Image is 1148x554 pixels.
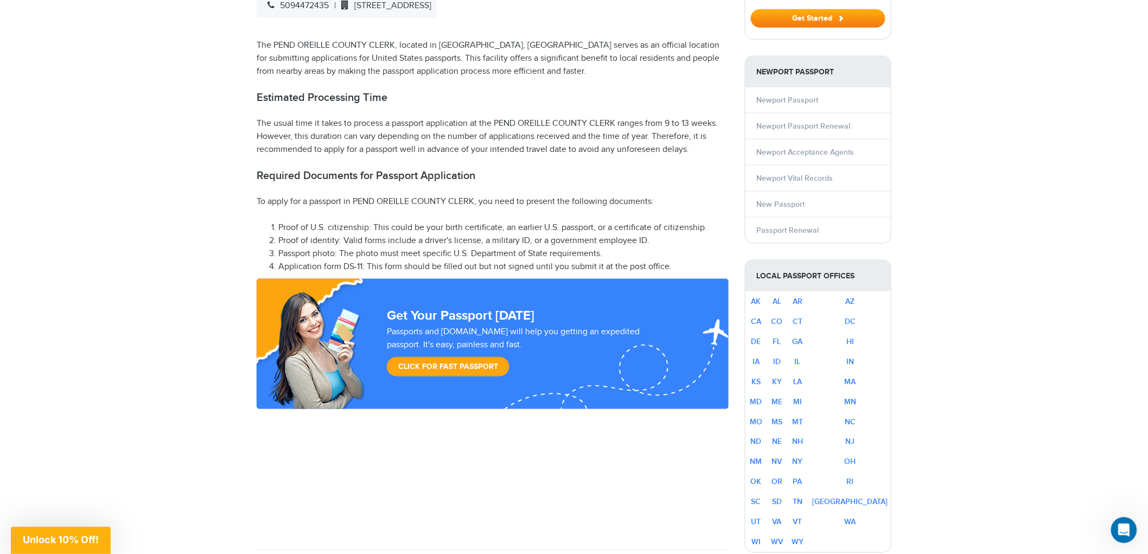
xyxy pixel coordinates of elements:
a: MS [771,417,782,426]
a: Newport Passport [756,95,818,105]
iframe: Customer reviews powered by Trustpilot [257,409,729,539]
a: DE [751,337,761,346]
span: Unlock 10% Off! [23,534,99,545]
a: NY [793,457,803,467]
a: MN [844,397,856,406]
a: NH [792,437,803,447]
a: TN [793,498,802,507]
a: MA [845,377,856,386]
a: MT [792,417,803,426]
li: Proof of U.S. citizenship: This could be your birth certificate, an earlier U.S. passport, or a c... [278,221,729,234]
a: WV [771,538,783,547]
a: NE [772,437,782,447]
a: VA [773,518,782,527]
a: MD [750,397,762,406]
a: Click for Fast Passport [387,357,509,377]
a: Newport Acceptance Agents [756,148,854,157]
a: CA [751,317,761,326]
li: Proof of identity: Valid forms include a driver's license, a military ID, or a government employe... [278,234,729,247]
a: AR [793,297,802,306]
a: WY [792,538,803,547]
strong: Newport Passport [745,56,891,87]
a: ME [771,397,782,406]
a: HI [846,337,854,346]
a: MI [793,397,802,406]
a: WA [845,518,856,527]
a: OK [751,477,762,487]
span: [STREET_ADDRESS] [336,1,431,11]
a: NJ [846,437,855,447]
a: VT [793,518,802,527]
a: SC [751,498,761,507]
a: IA [752,357,760,366]
span: 5094472435 [262,1,329,11]
a: NM [750,457,762,467]
a: UT [751,518,761,527]
a: NV [772,457,782,467]
a: AL [773,297,781,306]
a: MO [750,417,762,426]
a: IL [795,357,801,366]
a: FL [773,337,781,346]
a: CO [771,317,783,326]
a: AZ [846,297,855,306]
a: Newport Vital Records [756,174,833,183]
a: KY [772,377,782,386]
a: NC [845,417,856,426]
h2: Required Documents for Passport Application [257,169,729,182]
li: Application form DS-11: This form should be filled out but not signed until you submit it at the ... [278,260,729,273]
div: Passports and [DOMAIN_NAME] will help you getting an expedited passport. It's easy, painless and ... [382,326,679,382]
a: Newport Passport Renewal [756,122,850,131]
h2: Estimated Processing Time [257,91,729,104]
a: WI [751,538,761,547]
iframe: Intercom live chat [1111,517,1137,543]
div: Unlock 10% Off! [11,527,111,554]
a: [GEOGRAPHIC_DATA] [812,498,888,507]
a: IN [846,357,854,366]
a: CT [793,317,802,326]
p: The usual time it takes to process a passport application at the PEND OREILLE COUNTY CLERK ranges... [257,117,729,156]
a: Get Started [751,14,885,22]
p: To apply for a passport in PEND OREILLE COUNTY CLERK, you need to present the following documents: [257,195,729,208]
strong: Local Passport Offices [745,260,891,291]
a: OH [845,457,856,467]
a: ID [773,357,781,366]
strong: Get Your Passport [DATE] [387,308,534,323]
a: New Passport [756,200,805,209]
a: PA [793,477,802,487]
li: Passport photo: The photo must meet specific U.S. Department of State requirements. [278,247,729,260]
a: GA [793,337,803,346]
button: Get Started [751,9,885,28]
a: ND [751,437,762,447]
a: DC [845,317,856,326]
a: OR [771,477,782,487]
a: AK [751,297,761,306]
a: SD [772,498,782,507]
a: RI [847,477,854,487]
a: KS [751,377,761,386]
a: Passport Renewal [756,226,819,235]
a: LA [793,377,802,386]
p: The PEND OREILLE COUNTY CLERK, located in [GEOGRAPHIC_DATA], [GEOGRAPHIC_DATA] serves as an offic... [257,39,729,78]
